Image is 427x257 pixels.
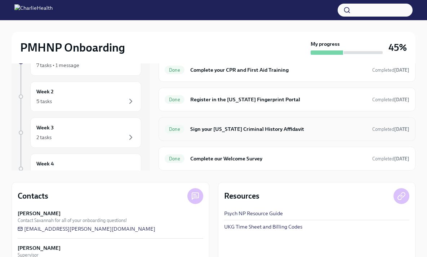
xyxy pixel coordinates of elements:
[394,97,409,102] strong: [DATE]
[372,97,409,102] span: Completed
[165,123,409,135] a: DoneSign your [US_STATE] Criminal History AffidavitCompleted[DATE]
[18,244,61,252] strong: [PERSON_NAME]
[36,98,52,105] div: 5 tasks
[394,127,409,132] strong: [DATE]
[372,127,409,132] span: Completed
[372,67,409,74] span: September 15th, 2025 13:25
[36,124,54,132] h6: Week 3
[190,96,366,103] h6: Register in the [US_STATE] Fingerprint Portal
[394,67,409,73] strong: [DATE]
[18,191,48,201] h4: Contacts
[18,210,61,217] strong: [PERSON_NAME]
[36,170,49,177] div: 1 task
[372,96,409,103] span: September 15th, 2025 13:41
[17,118,141,148] a: Week 32 tasks
[18,217,127,224] span: Contact Savannah for all of your onboarding questions!
[372,67,409,73] span: Completed
[165,97,184,102] span: Done
[311,40,340,48] strong: My progress
[165,153,409,164] a: DoneComplete our Welcome SurveyCompleted[DATE]
[36,134,52,141] div: 2 tasks
[190,125,366,133] h6: Sign your [US_STATE] Criminal History Affidavit
[165,156,184,161] span: Done
[36,62,79,69] div: 7 tasks • 1 message
[36,160,54,168] h6: Week 4
[394,156,409,161] strong: [DATE]
[224,223,302,230] a: UKG Time Sheet and Billing Codes
[165,94,409,105] a: DoneRegister in the [US_STATE] Fingerprint PortalCompleted[DATE]
[372,156,409,161] span: Completed
[36,88,54,96] h6: Week 2
[17,154,141,184] a: Week 41 task
[20,40,125,55] h2: PMHNP Onboarding
[224,210,283,217] a: Psych NP Resource Guide
[165,67,184,73] span: Done
[165,64,409,76] a: DoneComplete your CPR and First Aid TrainingCompleted[DATE]
[17,81,141,112] a: Week 25 tasks
[18,225,155,232] a: [EMAIL_ADDRESS][PERSON_NAME][DOMAIN_NAME]
[388,41,407,54] h3: 45%
[190,66,366,74] h6: Complete your CPR and First Aid Training
[372,155,409,162] span: September 15th, 2025 11:26
[372,126,409,133] span: September 15th, 2025 15:11
[224,191,259,201] h4: Resources
[165,127,184,132] span: Done
[190,155,366,163] h6: Complete our Welcome Survey
[14,4,53,16] img: CharlieHealth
